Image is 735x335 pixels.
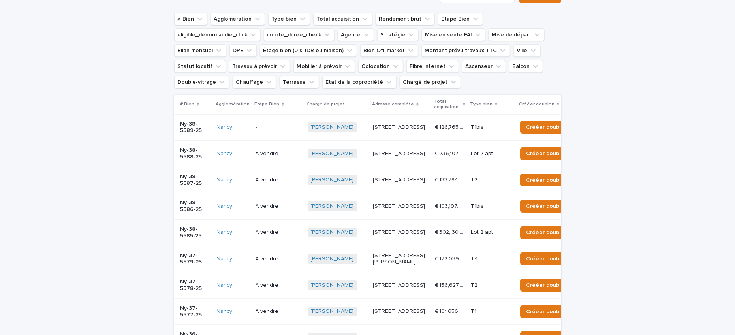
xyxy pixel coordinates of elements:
[422,28,485,41] button: Mise en vente FAI
[520,174,574,186] a: Crééer doublon
[174,44,226,57] button: Bilan mensuel
[421,44,510,57] button: Montant prévu travaux TTC
[264,28,335,41] button: courte_duree_check
[471,177,514,183] p: T2
[311,256,354,262] a: [PERSON_NAME]
[174,298,616,325] tr: Ny-37-5577-25Nancy A vendre[PERSON_NAME] [STREET_ADDRESS]€ 101,656.20€ 101,656.20 T1Crééer doublo...
[217,177,233,183] a: Nancy
[526,124,568,130] span: Crééer doublon
[520,147,574,160] a: Crééer doublon
[435,228,466,236] p: € 302,130.00
[311,124,354,131] a: [PERSON_NAME]
[520,226,574,239] a: Crééer doublon
[217,203,233,210] a: Nancy
[311,203,354,210] a: [PERSON_NAME]
[174,13,207,25] button: # Bien
[174,28,261,41] button: eligible_denormandie_chck
[373,308,429,315] p: [STREET_ADDRESS]
[180,147,211,160] p: Ny-38-5588-25
[256,151,301,157] p: A vendre
[256,229,301,236] p: A vendre
[471,308,514,315] p: T1
[255,100,280,109] p: Etape Bien
[471,203,514,210] p: T1bis
[462,60,506,73] button: Ascenseur
[435,254,466,262] p: € 172,039.50
[180,121,211,134] p: Ny-38-5589-25
[311,229,354,236] a: [PERSON_NAME]
[217,124,233,131] a: Nancy
[435,149,466,157] p: € 236,107.00
[526,230,568,235] span: Crééer doublon
[256,177,301,183] p: A vendre
[180,199,211,213] p: Ny-38-5586-25
[217,282,233,289] a: Nancy
[180,252,211,266] p: Ny-37-5579-25
[229,44,257,57] button: DPE
[519,100,555,109] p: Crééer doublon
[311,177,354,183] a: [PERSON_NAME]
[174,272,616,299] tr: Ny-37-5578-25Nancy A vendre[PERSON_NAME] [STREET_ADDRESS]€ 156,627.20€ 156,627.20 T2Crééer doublo...
[376,13,435,25] button: Rendement brut
[180,100,195,109] p: # Bien
[435,307,466,315] p: € 101,656.20
[174,219,616,246] tr: Ny-38-5585-25Nancy A vendre[PERSON_NAME] [STREET_ADDRESS]€ 302,130.00€ 302,130.00 Lot 2 aptCrééer...
[358,60,403,73] button: Colocation
[372,100,414,109] p: Adresse complète
[216,100,250,109] p: Agglomération
[526,177,568,183] span: Crééer doublon
[211,13,265,25] button: Agglomération
[338,28,374,41] button: Agence
[434,97,461,112] p: Total acquisition
[217,308,233,315] a: Nancy
[373,229,429,236] p: [STREET_ADDRESS]
[526,151,568,156] span: Crééer doublon
[280,76,319,88] button: Terrasse
[256,203,301,210] p: A vendre
[256,282,301,289] p: A vendre
[373,203,429,210] p: [STREET_ADDRESS]
[311,151,354,157] a: [PERSON_NAME]
[526,309,568,314] span: Crééer doublon
[180,226,211,239] p: Ny-38-5585-25
[489,28,545,41] button: Mise de départ
[513,44,541,57] button: Ville
[520,121,574,134] a: Crééer doublon
[311,282,354,289] a: [PERSON_NAME]
[174,246,616,272] tr: Ny-37-5579-25Nancy A vendre[PERSON_NAME] [STREET_ADDRESS][PERSON_NAME]€ 172,039.50€ 172,039.50 T4...
[174,76,229,88] button: Double-vitrage
[256,124,301,131] p: -
[307,100,345,109] p: Chargé de projet
[322,76,397,88] button: État de la copropriété
[471,282,514,289] p: T2
[526,282,568,288] span: Crééer doublon
[260,44,357,57] button: Étage bien (0 si IDR ou maison)
[373,177,429,183] p: [STREET_ADDRESS]
[509,60,543,73] button: Balcon
[435,201,466,210] p: € 103,197.95
[520,252,574,265] a: Crééer doublon
[360,44,418,57] button: Bien Off-market
[470,100,493,109] p: Type bien
[435,280,466,289] p: € 156,627.20
[377,28,419,41] button: Stratégie
[520,200,574,213] a: Crééer doublon
[174,193,616,220] tr: Ny-38-5586-25Nancy A vendre[PERSON_NAME] [STREET_ADDRESS]€ 103,197.95€ 103,197.95 T1bisCrééer dou...
[471,151,514,157] p: Lot 2 apt
[174,141,616,167] tr: Ny-38-5588-25Nancy A vendre[PERSON_NAME] [STREET_ADDRESS]€ 236,107.00€ 236,107.00 Lot 2 aptCrééer...
[471,124,514,131] p: T1bis
[293,60,355,73] button: Mobilier à prévoir
[520,279,574,292] a: Crééer doublon
[373,124,429,131] p: [STREET_ADDRESS]
[520,305,574,318] a: Crééer doublon
[438,13,483,25] button: Etape Bien
[373,151,429,157] p: [STREET_ADDRESS]
[180,279,211,292] p: Ny-37-5578-25
[174,114,616,141] tr: Ny-38-5589-25Nancy -[PERSON_NAME] [STREET_ADDRESS]€ 126,765.00€ 126,765.00 T1bisCrééer doublon[DA...
[406,60,459,73] button: Fibre internet
[174,167,616,193] tr: Ny-38-5587-25Nancy A vendre[PERSON_NAME] [STREET_ADDRESS]€ 133,784.50€ 133,784.50 T2Crééer doublo...
[217,256,233,262] a: Nancy
[471,256,514,262] p: T4
[435,122,466,131] p: € 126,765.00
[256,308,301,315] p: A vendre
